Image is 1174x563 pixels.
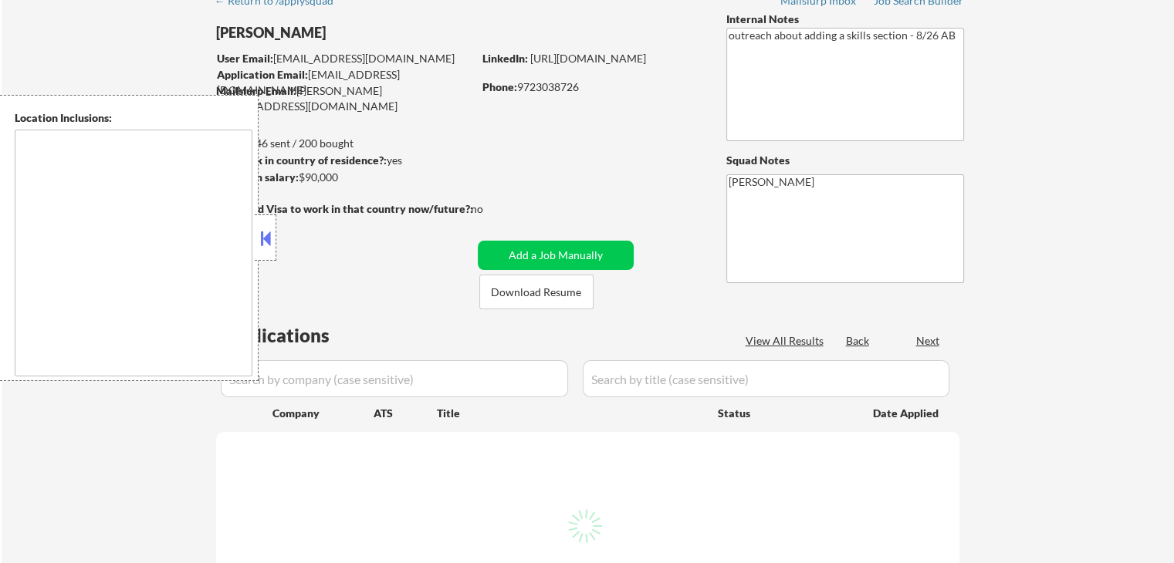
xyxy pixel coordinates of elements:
strong: Mailslurp Email: [216,84,296,97]
div: yes [215,153,468,168]
div: [EMAIL_ADDRESS][DOMAIN_NAME] [217,67,472,97]
strong: LinkedIn: [482,52,528,65]
button: Download Resume [479,275,594,309]
input: Search by company (case sensitive) [221,360,568,397]
strong: User Email: [217,52,273,65]
div: 46 sent / 200 bought [215,136,472,151]
div: [EMAIL_ADDRESS][DOMAIN_NAME] [217,51,472,66]
strong: Application Email: [217,68,308,81]
div: Applications [221,326,374,345]
div: Squad Notes [726,153,964,168]
strong: Can work in country of residence?: [215,153,387,167]
div: ATS [374,406,437,421]
div: Next [916,333,941,349]
div: View All Results [746,333,828,349]
div: Title [437,406,703,421]
a: [URL][DOMAIN_NAME] [530,52,646,65]
div: [PERSON_NAME] [216,23,533,42]
strong: Phone: [482,80,517,93]
div: Location Inclusions: [15,110,252,126]
strong: Will need Visa to work in that country now/future?: [216,202,473,215]
div: 9723038726 [482,79,701,95]
div: Date Applied [873,406,941,421]
div: Back [846,333,871,349]
div: no [471,201,515,217]
div: $90,000 [215,170,472,185]
input: Search by title (case sensitive) [583,360,949,397]
button: Add a Job Manually [478,241,634,270]
div: Company [272,406,374,421]
div: Status [718,399,851,426]
div: Internal Notes [726,12,964,27]
div: [PERSON_NAME][EMAIL_ADDRESS][DOMAIN_NAME] [216,83,472,113]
